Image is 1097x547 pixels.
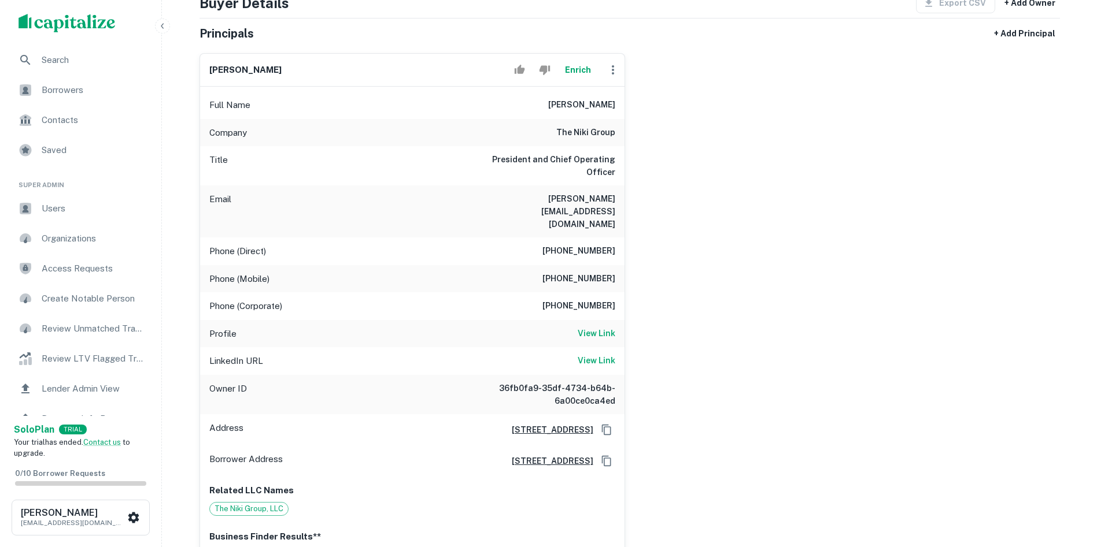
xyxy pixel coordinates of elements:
a: Borrowers [9,76,152,104]
button: Enrich [560,58,597,81]
a: View Link [578,354,615,368]
span: Borrower Info Requests [42,412,145,426]
span: Saved [42,143,145,157]
span: The Niki Group, LLC [210,503,288,515]
span: 0 / 10 Borrower Requests [15,469,105,478]
a: Create Notable Person [9,285,152,312]
p: [EMAIL_ADDRESS][DOMAIN_NAME] [21,518,125,528]
a: [STREET_ADDRESS] [503,455,593,467]
h6: [PHONE_NUMBER] [542,244,615,258]
span: Lender Admin View [42,382,145,396]
a: Organizations [9,225,152,252]
p: Phone (Direct) [209,244,266,258]
a: Contact us [83,438,121,446]
p: Related LLC Names [209,483,615,497]
a: SoloPlan [14,423,54,437]
a: Saved [9,136,152,164]
h6: 36fb0fa9-35df-4734-b64b-6a00ce0ca4ed [477,382,615,407]
h6: [PERSON_NAME][EMAIL_ADDRESS][DOMAIN_NAME] [477,192,615,230]
p: Full Name [209,98,250,112]
h6: [PERSON_NAME] [548,98,615,112]
span: Search [42,53,145,67]
div: TRIAL [59,425,87,434]
span: Your trial has ended. to upgrade. [14,438,130,458]
a: Lender Admin View [9,375,152,403]
p: Company [209,126,247,140]
li: Super Admin [9,166,152,195]
span: Review Unmatched Transactions [42,322,145,336]
a: [STREET_ADDRESS] [503,423,593,436]
iframe: Chat Widget [1039,455,1097,510]
span: Review LTV Flagged Transactions [42,352,145,366]
p: Profile [209,327,237,341]
a: Search [9,46,152,74]
p: LinkedIn URL [209,354,263,368]
button: [PERSON_NAME][EMAIL_ADDRESS][DOMAIN_NAME] [12,500,150,535]
p: Address [209,421,243,438]
p: Business Finder Results** [209,530,615,544]
a: Borrower Info Requests [9,405,152,433]
button: Accept [509,58,530,81]
a: Users [9,195,152,222]
a: Review LTV Flagged Transactions [9,345,152,373]
a: Review Unmatched Transactions [9,315,152,343]
span: Users [42,202,145,215]
h6: [PERSON_NAME] [21,508,125,518]
button: Copy Address [598,452,615,470]
img: capitalize-logo.png [19,14,116,32]
h6: View Link [578,354,615,367]
p: Owner ID [209,382,247,407]
button: Reject [534,58,555,81]
h5: Principals [200,25,254,42]
h6: [PERSON_NAME] [209,64,282,77]
span: Contacts [42,113,145,127]
h6: President and Chief Operating Officer [477,153,615,178]
span: Organizations [42,232,145,245]
a: View Link [578,327,615,341]
a: Access Requests [9,255,152,282]
span: Access Requests [42,262,145,276]
p: Email [209,192,231,230]
h6: View Link [578,327,615,340]
button: Copy Address [598,421,615,438]
h6: [PHONE_NUMBER] [542,272,615,286]
button: + Add Principal [989,23,1060,44]
p: Title [209,153,228,178]
span: Borrowers [42,83,145,97]
p: Borrower Address [209,452,283,470]
h6: the niki group [556,126,615,140]
a: Contacts [9,106,152,134]
p: Phone (Mobile) [209,272,269,286]
p: Phone (Corporate) [209,299,282,313]
strong: Solo Plan [14,424,54,435]
span: Create Notable Person [42,292,145,306]
h6: [PHONE_NUMBER] [542,299,615,313]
